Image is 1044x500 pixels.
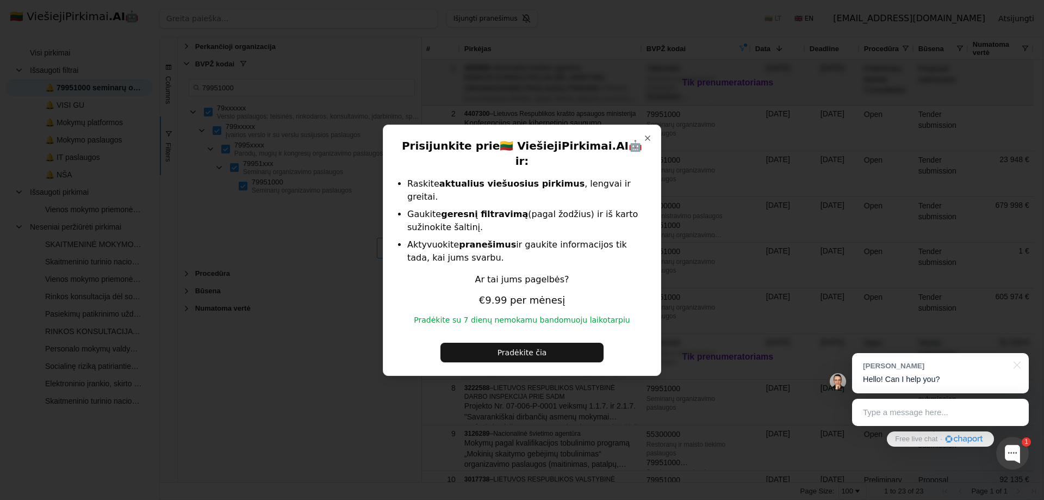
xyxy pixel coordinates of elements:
span: Gaukite (pagal žodžius) ir iš karto sužinokite šaltinį. [407,209,638,232]
span: €9.99 [479,294,507,306]
p: Hello! Can I help you? [863,374,1018,385]
h2: Prisijunkite prie 🇱🇹 ViešiejiPirkimai 🤖 ir: [396,138,648,169]
p: per mėnesį [396,293,648,308]
strong: .AI [612,139,629,152]
div: [PERSON_NAME] [863,361,1007,371]
button: Pradėkite čia [440,343,604,362]
span: Aktyvuokite ir gaukite informacijos tik tada, kai jums svarbu. [407,239,627,263]
strong: aktualius viešuosius pirkimus [439,178,585,189]
strong: geresnį filtravimą [441,209,528,219]
div: Type a message here... [852,399,1029,426]
div: · [940,434,942,445]
p: Pradėkite su 7 dienų nemokamu bandomuoju laikotarpiu [396,314,648,325]
span: Free live chat [895,434,937,445]
span: Raskite , lengvai ir greitai. [407,178,631,202]
img: Jonas [830,373,846,390]
strong: pranešimus [459,239,516,250]
p: Ar tai jums pagelbės? [396,273,648,286]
